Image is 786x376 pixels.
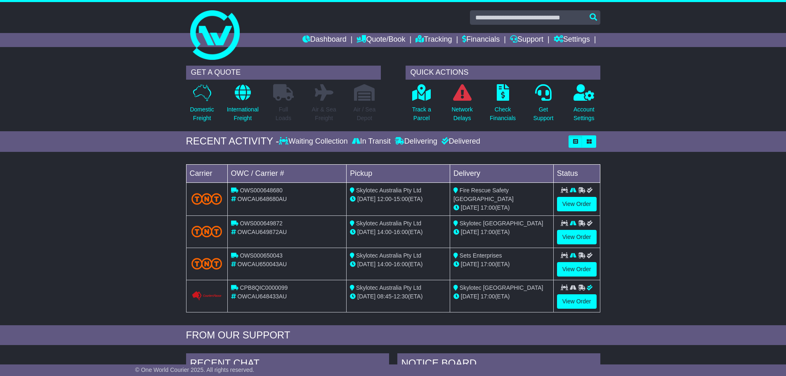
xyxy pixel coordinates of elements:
[186,164,227,182] td: Carrier
[190,105,214,123] p: Domestic Freight
[451,84,473,127] a: NetworkDelays
[350,260,446,269] div: - (ETA)
[557,294,597,309] a: View Order
[350,292,446,301] div: - (ETA)
[415,33,452,47] a: Tracking
[453,228,550,236] div: (ETA)
[357,196,375,202] span: [DATE]
[237,261,287,267] span: OWCAU650043AU
[191,226,222,237] img: TNT_Domestic.png
[453,260,550,269] div: (ETA)
[356,284,421,291] span: Skylotec Australia Pty Ltd
[227,105,259,123] p: International Freight
[191,258,222,269] img: TNT_Domestic.png
[240,284,288,291] span: CPB8QIC0000099
[347,164,450,182] td: Pickup
[510,33,543,47] a: Support
[574,105,595,123] p: Account Settings
[356,220,421,227] span: Skylotec Australia Pty Ltd
[439,137,480,146] div: Delivered
[191,291,222,301] img: GetCarrierServiceLogo
[557,230,597,244] a: View Order
[394,229,408,235] span: 16:00
[462,33,500,47] a: Financials
[573,84,595,127] a: AccountSettings
[350,195,446,203] div: - (ETA)
[240,220,283,227] span: OWS000649872
[227,84,259,127] a: InternationalFreight
[557,262,597,277] a: View Order
[357,261,375,267] span: [DATE]
[357,293,375,300] span: [DATE]
[490,105,516,123] p: Check Financials
[461,293,479,300] span: [DATE]
[481,261,495,267] span: 17:00
[377,261,392,267] span: 14:00
[394,293,408,300] span: 12:30
[393,137,439,146] div: Delivering
[357,229,375,235] span: [DATE]
[186,66,381,80] div: GET A QUOTE
[481,293,495,300] span: 17:00
[397,353,600,376] div: NOTICE BOARD
[451,105,472,123] p: Network Delays
[186,135,279,147] div: RECENT ACTIVITY -
[237,293,287,300] span: OWCAU648433AU
[354,105,376,123] p: Air / Sea Depot
[412,105,431,123] p: Track a Parcel
[481,229,495,235] span: 17:00
[554,33,590,47] a: Settings
[450,164,553,182] td: Delivery
[237,196,287,202] span: OWCAU648680AU
[461,229,479,235] span: [DATE]
[394,261,408,267] span: 16:00
[302,33,347,47] a: Dashboard
[461,261,479,267] span: [DATE]
[356,187,421,194] span: Skylotec Australia Pty Ltd
[489,84,516,127] a: CheckFinancials
[460,284,543,291] span: Skylotec [GEOGRAPHIC_DATA]
[481,204,495,211] span: 17:00
[356,252,421,259] span: Skylotec Australia Pty Ltd
[191,193,222,204] img: TNT_Domestic.png
[557,197,597,211] a: View Order
[186,329,600,341] div: FROM OUR SUPPORT
[273,105,294,123] p: Full Loads
[237,229,287,235] span: OWCAU649872AU
[240,252,283,259] span: OWS000650043
[412,84,432,127] a: Track aParcel
[460,252,502,259] span: Sets Enterprises
[406,66,600,80] div: QUICK ACTIONS
[240,187,283,194] span: OWS000648680
[189,84,214,127] a: DomesticFreight
[453,203,550,212] div: (ETA)
[394,196,408,202] span: 15:00
[135,367,255,373] span: © One World Courier 2025. All rights reserved.
[186,353,389,376] div: RECENT CHAT
[460,220,543,227] span: Skylotec [GEOGRAPHIC_DATA]
[356,33,405,47] a: Quote/Book
[312,105,336,123] p: Air & Sea Freight
[533,105,553,123] p: Get Support
[377,196,392,202] span: 12:00
[453,187,514,202] span: Fire Rescue Safety [GEOGRAPHIC_DATA]
[279,137,349,146] div: Waiting Collection
[453,292,550,301] div: (ETA)
[377,229,392,235] span: 14:00
[553,164,600,182] td: Status
[377,293,392,300] span: 08:45
[227,164,347,182] td: OWC / Carrier #
[350,137,393,146] div: In Transit
[461,204,479,211] span: [DATE]
[350,228,446,236] div: - (ETA)
[533,84,554,127] a: GetSupport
